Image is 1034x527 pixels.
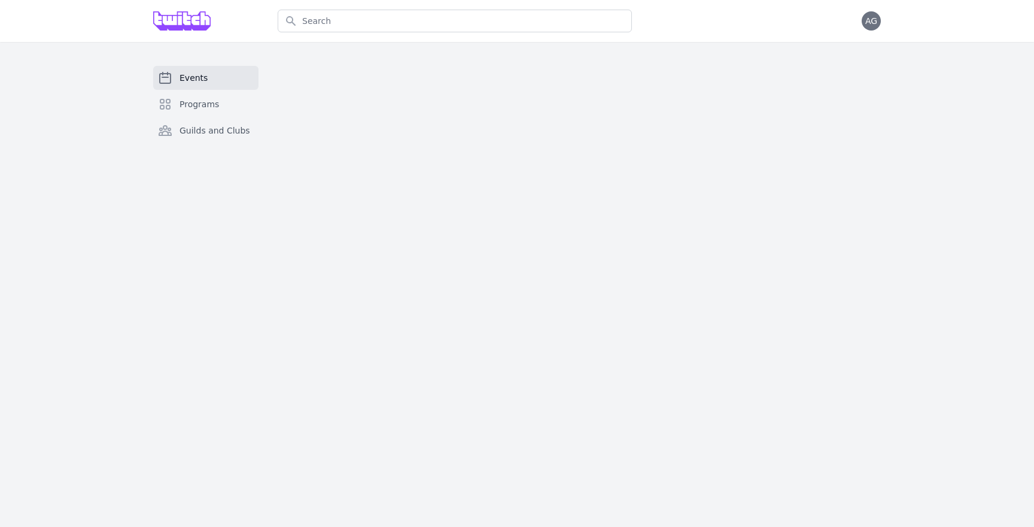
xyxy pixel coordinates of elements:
[153,11,211,31] img: Grove
[862,11,881,31] button: AG
[865,17,877,25] span: AG
[153,119,258,143] a: Guilds and Clubs
[278,10,632,32] input: Search
[180,98,219,110] span: Programs
[153,92,258,116] a: Programs
[153,66,258,162] nav: Sidebar
[180,125,250,137] span: Guilds and Clubs
[153,66,258,90] a: Events
[180,72,208,84] span: Events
